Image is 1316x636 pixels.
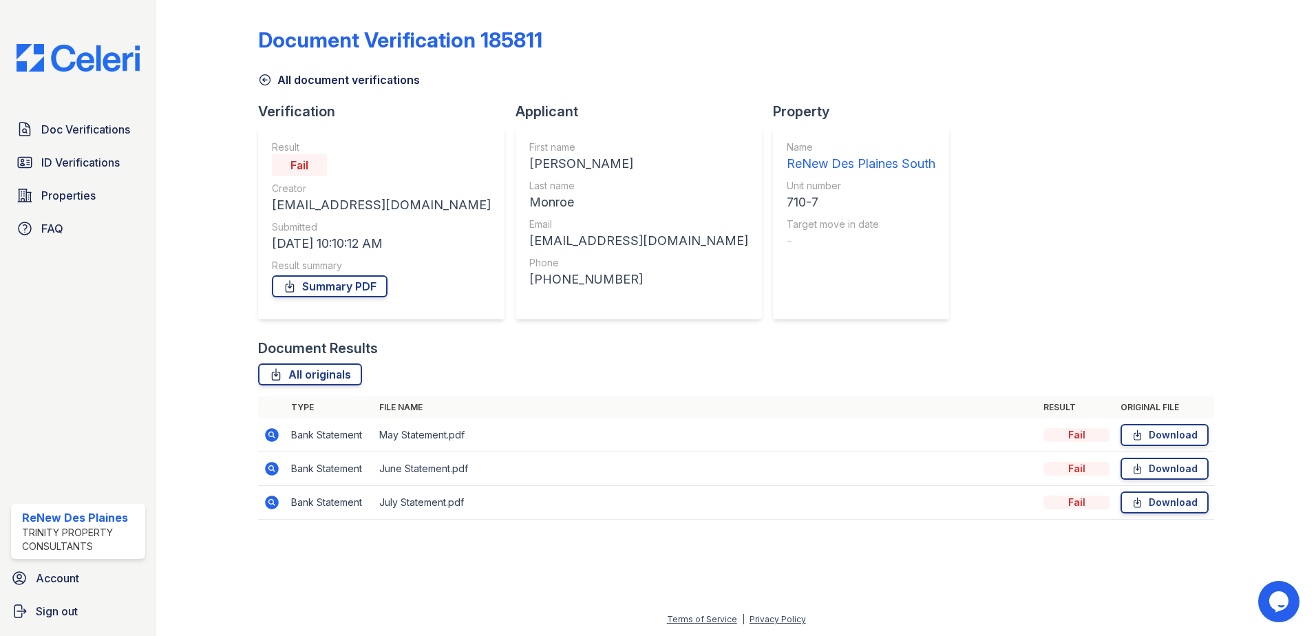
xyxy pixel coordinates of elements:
[787,140,935,154] div: Name
[258,363,362,385] a: All originals
[516,102,773,121] div: Applicant
[529,179,748,193] div: Last name
[374,486,1038,520] td: July Statement.pdf
[529,270,748,289] div: [PHONE_NUMBER]
[41,154,120,171] span: ID Verifications
[6,597,151,625] a: Sign out
[258,28,542,52] div: Document Verification 185811
[667,614,737,624] a: Terms of Service
[787,154,935,173] div: ReNew Des Plaines South
[1043,462,1110,476] div: Fail
[1043,428,1110,442] div: Fail
[6,564,151,592] a: Account
[11,116,145,143] a: Doc Verifications
[286,396,374,418] th: Type
[272,195,491,215] div: [EMAIL_ADDRESS][DOMAIN_NAME]
[742,614,745,624] div: |
[272,140,491,154] div: Result
[36,603,78,619] span: Sign out
[787,193,935,212] div: 710-7
[6,44,151,72] img: CE_Logo_Blue-a8612792a0a2168367f1c8372b55b34899dd931a85d93a1a3d3e32e68fde9ad4.png
[22,509,140,526] div: ReNew Des Plaines
[750,614,806,624] a: Privacy Policy
[272,259,491,273] div: Result summary
[272,220,491,234] div: Submitted
[1043,496,1110,509] div: Fail
[1258,581,1302,622] iframe: chat widget
[258,72,420,88] a: All document verifications
[272,275,388,297] a: Summary PDF
[286,418,374,452] td: Bank Statement
[41,121,130,138] span: Doc Verifications
[258,102,516,121] div: Verification
[41,220,63,237] span: FAQ
[22,526,140,553] div: Trinity Property Consultants
[529,231,748,251] div: [EMAIL_ADDRESS][DOMAIN_NAME]
[529,193,748,212] div: Monroe
[374,396,1038,418] th: File name
[529,256,748,270] div: Phone
[374,452,1038,486] td: June Statement.pdf
[787,140,935,173] a: Name ReNew Des Plaines South
[1121,424,1209,446] a: Download
[272,154,327,176] div: Fail
[529,154,748,173] div: [PERSON_NAME]
[1115,396,1214,418] th: Original file
[787,231,935,251] div: -
[1038,396,1115,418] th: Result
[272,182,491,195] div: Creator
[272,234,491,253] div: [DATE] 10:10:12 AM
[11,215,145,242] a: FAQ
[36,570,79,586] span: Account
[1121,458,1209,480] a: Download
[11,149,145,176] a: ID Verifications
[529,218,748,231] div: Email
[529,140,748,154] div: First name
[787,218,935,231] div: Target move in date
[1121,491,1209,513] a: Download
[374,418,1038,452] td: May Statement.pdf
[41,187,96,204] span: Properties
[258,339,378,358] div: Document Results
[787,179,935,193] div: Unit number
[773,102,960,121] div: Property
[11,182,145,209] a: Properties
[286,486,374,520] td: Bank Statement
[286,452,374,486] td: Bank Statement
